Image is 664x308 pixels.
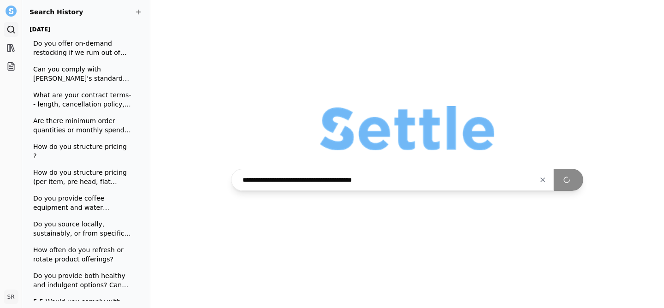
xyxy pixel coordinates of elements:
[30,24,135,35] h3: [DATE]
[532,172,554,188] button: Clear input
[33,271,131,290] span: Do you provide both healthy and indulgent options? Can we customize the selection?
[6,6,17,17] img: Settle
[4,41,18,55] a: Library
[4,290,18,304] button: SR
[33,245,131,264] span: How often do you refresh or rotate product offerings?
[33,39,131,57] span: Do you offer on-demand restocking if we rum out of items before scheduled service?
[33,116,131,135] span: Are there minimum order quantities or monthly spend requirements?
[33,142,131,160] span: How do you structure pricing ?
[33,65,131,83] span: Can you comply with [PERSON_NAME]'s standard payment terms of Net 45 days? If not, please provide...
[33,168,131,186] span: How do you structure pricing (per item, pre head, flat monthly rate, or consumption-based)?
[4,22,18,37] a: Search
[33,194,131,212] span: Do you provide coffee equipment and water dispensers, or just the consumables?
[4,59,18,74] a: Projects
[4,4,18,18] button: Settle
[33,90,131,109] span: What are your contract terms-- length, cancellation policy, trial period options?
[33,219,131,238] span: Do you source locally, sustainably, or from specific brands (organic, gluten-free, allergen-frien...
[30,7,142,17] h2: Search History
[320,106,494,150] img: Organization logo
